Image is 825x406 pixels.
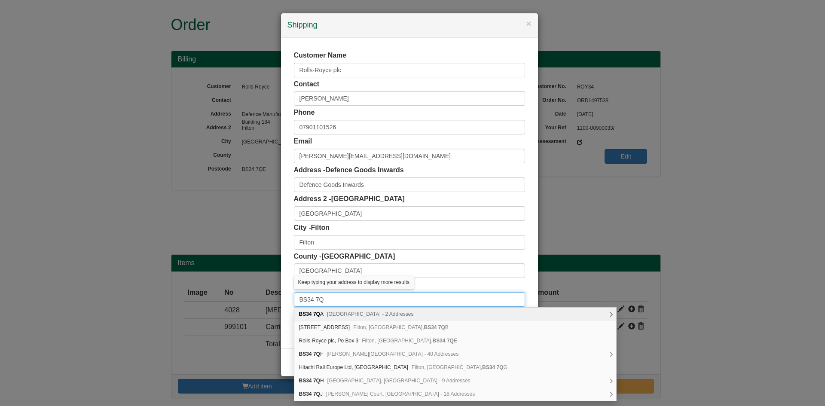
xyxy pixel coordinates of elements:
label: City - [294,223,330,233]
div: BS34 7QF [294,348,617,361]
div: Hitachi Rail Europe Ltd, Northway [294,361,617,374]
label: Contact [294,79,320,89]
span: Defence Goods Inwards [325,166,403,174]
h4: Shipping [287,20,532,31]
b: BS34 [299,391,312,397]
div: BS34 7QH [294,374,617,388]
label: Phone [294,108,315,118]
b: 7Q [313,311,320,317]
label: Address - [294,165,404,175]
div: Rolls-Royce plc, Po Box 3 [294,334,617,348]
span: [GEOGRAPHIC_DATA] [321,253,395,260]
label: County - [294,252,395,262]
b: BS34 [299,311,312,317]
span: [GEOGRAPHIC_DATA], [GEOGRAPHIC_DATA] - 9 Addresses [327,378,471,384]
label: Address 2 - [294,194,405,204]
span: [GEOGRAPHIC_DATA] [331,195,405,202]
b: 7Q [313,391,320,397]
span: Filton [311,224,330,231]
b: BS34 [299,351,312,357]
b: BS34 [299,378,312,384]
span: [PERSON_NAME] Court, [GEOGRAPHIC_DATA] - 18 Addresses [326,391,475,397]
span: Filton, [GEOGRAPHIC_DATA], E [362,338,457,344]
b: 7Q [447,338,454,344]
b: BS34 [424,324,437,330]
b: 7Q [313,351,320,357]
span: Filton, [GEOGRAPHIC_DATA], G [412,364,507,370]
b: 7Q [496,364,503,370]
b: BS34 [433,338,446,344]
b: BS34 [482,364,495,370]
div: Keep typing your address to display more results [294,276,414,289]
div: 182 Gloucester Road North [294,321,617,334]
button: × [526,19,531,28]
b: 7Q [438,324,445,330]
b: 7Q [313,378,320,384]
span: [GEOGRAPHIC_DATA] - 2 Addresses [327,311,414,317]
span: [PERSON_NAME][GEOGRAPHIC_DATA] - 40 Addresses [327,351,458,357]
div: BS34 7QA [294,308,617,321]
div: BS34 7QJ [294,388,617,401]
label: Email [294,137,312,147]
label: Customer Name [294,51,347,61]
span: Filton, [GEOGRAPHIC_DATA], B [353,324,449,330]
